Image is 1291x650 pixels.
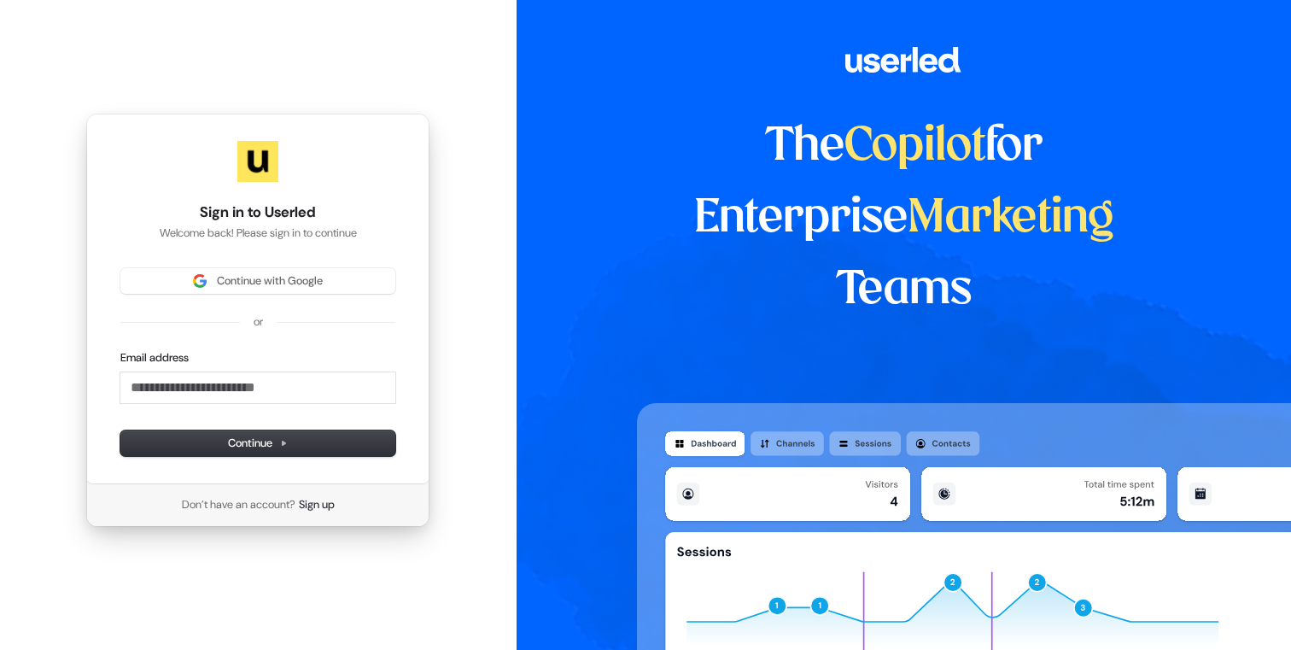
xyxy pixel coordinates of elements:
a: Sign up [299,497,335,512]
h1: The for Enterprise Teams [637,111,1171,326]
label: Email address [120,350,189,366]
button: Continue [120,430,395,456]
h1: Sign in to Userled [120,202,395,223]
span: Continue [228,436,288,451]
p: Welcome back! Please sign in to continue [120,225,395,241]
span: Copilot [844,125,985,169]
button: Sign in with GoogleContinue with Google [120,268,395,294]
img: Userled [237,141,278,182]
span: Marketing [908,196,1114,241]
span: Don’t have an account? [182,497,295,512]
p: or [254,314,263,330]
img: Sign in with Google [193,274,207,288]
span: Continue with Google [217,273,323,289]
